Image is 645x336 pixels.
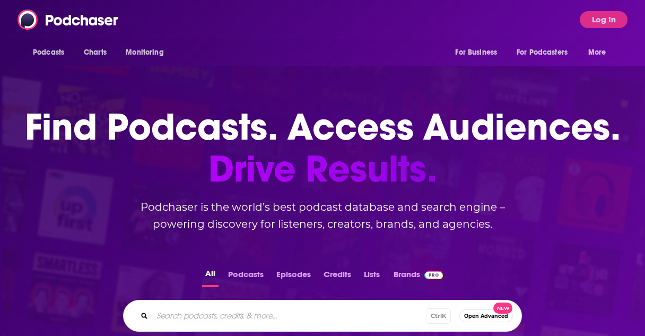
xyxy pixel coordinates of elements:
button: All [202,266,219,287]
a: BrandsPodchaser Pro [394,266,443,287]
span: Podcasts [33,45,64,60]
button: open menu [581,42,620,63]
span: Charts [84,45,107,60]
span: For Business [455,45,497,60]
h1: Find Podcasts. Access Audiences. [25,106,621,190]
a: Charts [77,42,113,63]
div: Search podcasts, credits, & more... [123,300,522,332]
span: Ctrl K [426,308,451,324]
input: Search podcasts, credits, & more... [152,307,426,324]
button: open menu [25,42,78,63]
img: Podchaser Pro [424,271,443,279]
button: open menu [448,42,510,63]
button: Log In [580,11,627,28]
button: Lists [361,266,383,287]
span: New [493,303,512,314]
button: Podcasts [225,266,267,287]
span: Open Advanced [464,313,508,319]
button: open menu [510,42,583,63]
span: Monitoring [126,45,163,60]
img: Podchaser - Follow, Share and Rate Podcasts [18,10,119,30]
button: Open AdvancedNew [459,309,513,322]
h2: Podchaser is the world’s best podcast database and search engine – powering discovery for listene... [110,199,535,232]
button: Episodes [273,266,314,287]
span: Drive Results. [25,148,621,190]
button: Credits [320,266,354,287]
button: open menu [118,42,177,63]
span: More [588,45,606,60]
span: For Podcasters [517,45,568,60]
